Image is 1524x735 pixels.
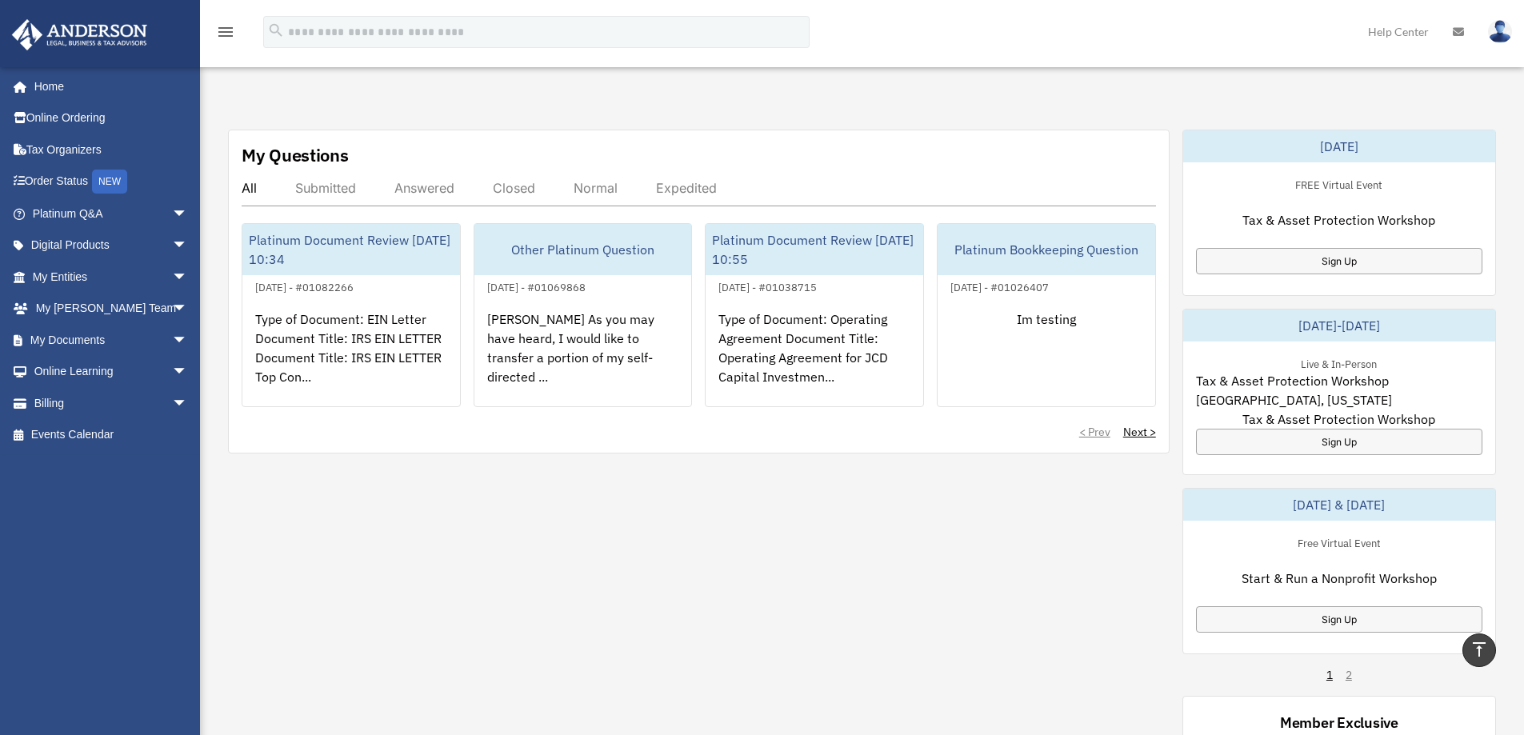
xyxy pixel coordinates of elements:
[1462,633,1496,667] a: vertical_align_top
[242,223,461,407] a: Platinum Document Review [DATE] 10:34[DATE] - #01082266Type of Document: EIN Letter Document Titl...
[474,297,692,421] div: [PERSON_NAME] As you may have heard, I would like to transfer a portion of my self-directed ...
[172,261,204,294] span: arrow_drop_down
[11,230,212,262] a: Digital Productsarrow_drop_down
[242,278,366,294] div: [DATE] - #01082266
[1285,533,1394,550] div: Free Virtual Event
[493,180,535,196] div: Closed
[1196,248,1482,274] a: Sign Up
[706,224,923,275] div: Platinum Document Review [DATE] 10:55
[938,224,1155,275] div: Platinum Bookkeeping Question
[11,387,212,419] a: Billingarrow_drop_down
[216,28,235,42] a: menu
[938,297,1155,421] div: Im testing
[295,180,356,196] div: Submitted
[1282,175,1395,192] div: FREE Virtual Event
[92,170,127,194] div: NEW
[11,356,212,388] a: Online Learningarrow_drop_down
[1326,667,1333,683] a: 1
[11,324,212,356] a: My Documentsarrow_drop_down
[242,180,257,196] div: All
[705,223,924,407] a: Platinum Document Review [DATE] 10:55[DATE] - #01038715Type of Document: Operating Agreement Docu...
[706,278,830,294] div: [DATE] - #01038715
[474,223,693,407] a: Other Platinum Question[DATE] - #01069868[PERSON_NAME] As you may have heard, I would like to tra...
[11,70,204,102] a: Home
[1196,371,1482,409] span: Tax & Asset Protection Workshop [GEOGRAPHIC_DATA], [US_STATE]
[1183,489,1495,521] div: [DATE] & [DATE]
[474,224,692,275] div: Other Platinum Question
[11,134,212,166] a: Tax Organizers
[1242,409,1435,429] span: Tax & Asset Protection Workshop
[267,22,285,39] i: search
[172,198,204,230] span: arrow_drop_down
[1488,20,1512,43] img: User Pic
[938,278,1062,294] div: [DATE] - #01026407
[1242,569,1437,588] span: Start & Run a Nonprofit Workshop
[394,180,454,196] div: Answered
[1470,640,1489,659] i: vertical_align_top
[706,297,923,421] div: Type of Document: Operating Agreement Document Title: Operating Agreement for JCD Capital Investm...
[1183,130,1495,162] div: [DATE]
[242,143,349,167] div: My Questions
[937,223,1156,407] a: Platinum Bookkeeping Question[DATE] - #01026407Im testing
[1288,354,1390,371] div: Live & In-Person
[11,102,212,134] a: Online Ordering
[216,22,235,42] i: menu
[172,324,204,357] span: arrow_drop_down
[7,19,152,50] img: Anderson Advisors Platinum Portal
[172,230,204,262] span: arrow_drop_down
[1123,424,1156,440] a: Next >
[242,297,460,421] div: Type of Document: EIN Letter Document Title: IRS EIN LETTER Document Title: IRS EIN LETTER Top Co...
[11,198,212,230] a: Platinum Q&Aarrow_drop_down
[1242,210,1435,230] span: Tax & Asset Protection Workshop
[172,356,204,389] span: arrow_drop_down
[1196,429,1482,455] a: Sign Up
[1196,606,1482,633] a: Sign Up
[172,387,204,420] span: arrow_drop_down
[11,166,212,198] a: Order StatusNEW
[242,224,460,275] div: Platinum Document Review [DATE] 10:34
[474,278,598,294] div: [DATE] - #01069868
[574,180,618,196] div: Normal
[11,261,212,293] a: My Entitiesarrow_drop_down
[1280,713,1398,733] div: Member Exclusive
[11,293,212,325] a: My [PERSON_NAME] Teamarrow_drop_down
[11,419,212,451] a: Events Calendar
[172,293,204,326] span: arrow_drop_down
[656,180,717,196] div: Expedited
[1183,310,1495,342] div: [DATE]-[DATE]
